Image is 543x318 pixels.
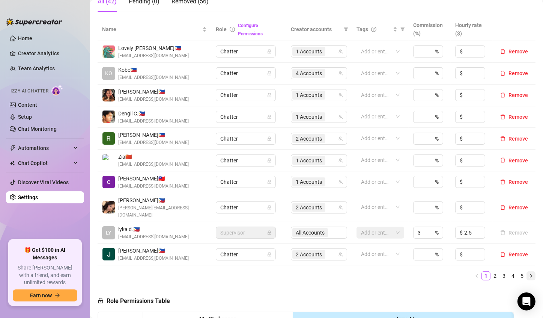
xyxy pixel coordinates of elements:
span: [EMAIL_ADDRESS][DOMAIN_NAME] [118,96,189,103]
span: Role [216,26,227,32]
a: 1 [482,272,490,280]
span: 2 Accounts [296,135,322,143]
span: thunderbolt [10,145,16,151]
span: Chatter [220,155,271,166]
span: 2 Accounts [296,203,322,212]
span: question-circle [371,27,376,32]
span: Automations [18,142,71,154]
span: [PERSON_NAME] 🇵🇭 [118,196,207,204]
span: team [338,252,343,257]
span: info-circle [230,27,235,32]
span: Remove [508,179,528,185]
span: team [338,205,343,210]
img: Lovely Gablines [102,45,115,58]
span: 1 Accounts [296,91,322,99]
span: [EMAIL_ADDRESS][DOMAIN_NAME] [118,183,189,190]
span: lock [98,298,104,304]
li: Next Page [526,271,535,280]
span: lock [267,205,272,210]
span: Chat Copilot [18,157,71,169]
span: delete [500,49,505,54]
span: 4 Accounts [296,69,322,77]
button: Remove [497,203,531,212]
span: LY [106,229,111,237]
span: [EMAIL_ADDRESS][DOMAIN_NAME] [118,118,189,125]
span: Zia 🇨🇳 [118,153,189,161]
a: Team Analytics [18,65,55,71]
span: Earn now [30,292,52,298]
li: 3 [499,271,508,280]
button: left [472,271,481,280]
span: filter [344,27,348,32]
span: Remove [508,114,528,120]
span: Chatter [220,133,271,144]
a: Setup [18,114,32,120]
span: Chatter [220,68,271,79]
a: 4 [509,272,517,280]
button: Remove [497,250,531,259]
span: [PERSON_NAME] 🇵🇭 [118,88,189,96]
span: Dengil C. 🇵🇭 [118,109,189,118]
span: KO [105,69,112,77]
span: 1 Accounts [292,156,325,165]
img: logo-BBDzfeDw.svg [6,18,62,26]
img: Riza Joy Barrera [102,132,115,145]
span: arrow-right [55,293,60,298]
span: [PERSON_NAME] 🇵🇭 [118,247,189,255]
span: Remove [508,136,528,142]
span: Lovely [PERSON_NAME] 🇵🇭 [118,44,189,52]
span: team [338,49,343,54]
span: 1 Accounts [296,47,322,56]
span: Chatter [220,46,271,57]
span: delete [500,252,505,257]
span: lock [267,115,272,119]
span: Remove [508,92,528,98]
span: 2 Accounts [296,250,322,259]
button: Remove [497,47,531,56]
img: Aliyah Espiritu [102,89,115,101]
span: [EMAIL_ADDRESS][DOMAIN_NAME] [118,52,189,59]
button: Remove [497,69,531,78]
th: Hourly rate ($) [451,18,493,41]
li: 1 [481,271,490,280]
button: Remove [497,91,531,100]
a: Settings [18,194,38,200]
a: 3 [500,272,508,280]
button: Remove [497,134,531,143]
span: lock [267,136,272,141]
img: Zia [102,154,115,167]
span: lock [267,158,272,163]
span: [PERSON_NAME] 🇵🇭 [118,131,189,139]
span: Remove [508,251,528,257]
button: Remove [497,177,531,186]
span: delete [500,157,505,163]
li: 4 [508,271,517,280]
span: team [338,115,343,119]
span: Name [102,25,201,33]
span: Remove [508,157,528,164]
span: [EMAIL_ADDRESS][DOMAIN_NAME] [118,74,189,81]
a: Chat Monitoring [18,126,57,132]
span: 2 Accounts [292,134,325,143]
button: Remove [497,156,531,165]
button: Remove [497,112,531,121]
span: Creator accounts [291,25,341,33]
th: Name [98,18,211,41]
span: [EMAIL_ADDRESS][DOMAIN_NAME] [118,233,189,241]
h5: Role Permissions Table [98,297,170,306]
span: 1 Accounts [296,113,322,121]
a: Configure Permissions [238,23,263,36]
li: 2 [490,271,499,280]
img: Charles Rolyn [102,176,115,188]
span: Kobe 🇵🇭 [118,66,189,74]
a: Creator Analytics [18,47,78,59]
span: Chatter [220,249,271,260]
span: lyka d. 🇵🇭 [118,225,189,233]
span: Chatter [220,89,271,101]
div: Open Intercom Messenger [517,292,535,310]
span: Chatter [220,202,271,213]
span: 1 Accounts [292,177,325,186]
span: Chatter [220,176,271,188]
span: Share [PERSON_NAME] with a friend, and earn unlimited rewards [13,264,77,286]
span: Chatter [220,111,271,123]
